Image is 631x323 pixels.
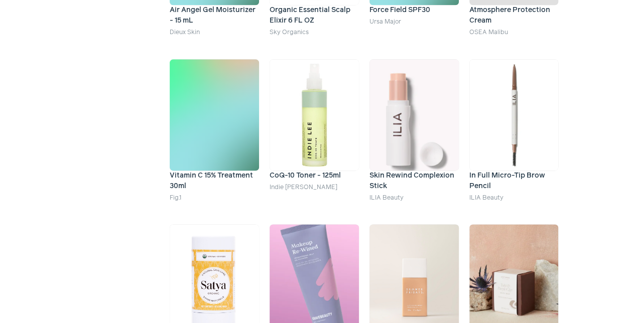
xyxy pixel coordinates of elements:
h4: CoQ-10 Toner - 125ml [270,171,359,181]
img: Skin Rewind Complexion Stick [369,59,459,171]
a: In Full Micro-Tip Brow Pencil In Full Micro-Tip Brow Pencil [469,59,559,192]
h4: Vitamin C 15% Treatment 30ml [170,171,259,192]
img: CoQ-10 Toner - 125ml [270,59,359,171]
a: Dieux Skin [170,29,200,36]
h4: Atmosphere Protection Cream [469,5,559,26]
a: ILIA Beauty [469,195,503,201]
a: Indie [PERSON_NAME] [270,184,337,191]
h4: Force Field SPF30 [369,5,459,16]
a: Sky Organics [270,29,309,36]
h4: Organic Essential Scalp Elixir 6 FL OZ [270,5,359,26]
img: In Full Micro-Tip Brow Pencil [469,59,559,171]
a: Vitamin C 15% Treatment 30ml Vitamin C 15% Treatment 30ml [170,59,259,192]
a: Ursa Major [369,19,401,25]
a: ILIA Beauty [369,195,404,201]
h4: Skin Rewind Complexion Stick [369,171,459,192]
h4: Air Angel Gel Moisturizer - 15 mL [170,5,259,26]
a: Skin Rewind Complexion Stick Skin Rewind Complexion Stick [369,59,459,192]
a: Fig.1 [170,195,181,201]
h4: In Full Micro-Tip Brow Pencil [469,171,559,192]
a: OSEA Malibu [469,29,508,36]
img: Vitamin C 15% Treatment 30ml [170,59,259,171]
a: CoQ-10 Toner - 125ml CoQ-10 Toner - 125ml [270,59,359,181]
